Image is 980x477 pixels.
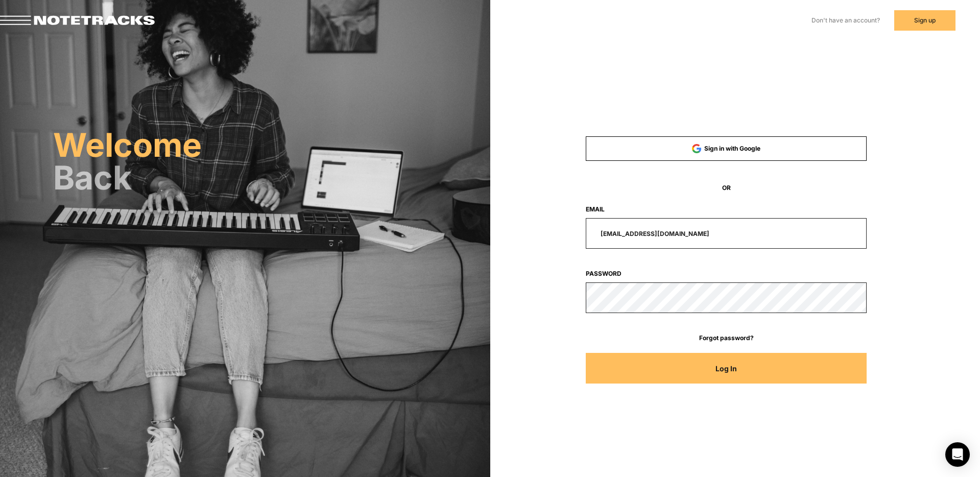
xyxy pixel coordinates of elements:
[894,10,955,31] button: Sign up
[586,353,867,384] button: Log In
[586,136,867,161] button: Sign in with Google
[945,442,970,467] div: Open Intercom Messenger
[586,183,867,193] span: OR
[586,333,867,343] a: Forgot password?
[704,145,760,152] span: Sign in with Google
[586,269,867,278] label: Password
[53,131,490,159] h2: Welcome
[53,163,490,192] h2: Back
[586,205,867,214] label: Email
[811,16,880,25] label: Don't have an account?
[586,218,867,249] input: email@address.com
